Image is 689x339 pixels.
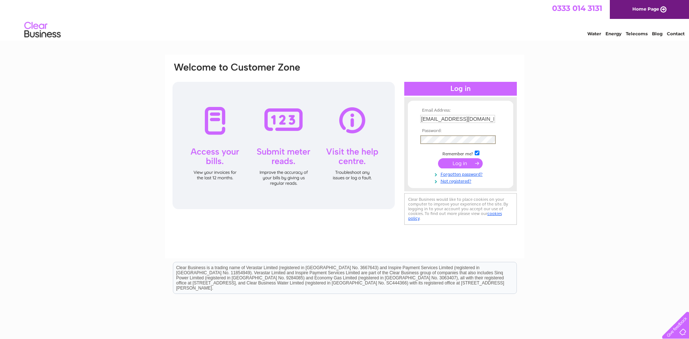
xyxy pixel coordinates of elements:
a: Blog [652,31,662,36]
a: 0333 014 3131 [552,4,602,13]
a: Telecoms [626,31,648,36]
a: Not registered? [420,177,503,184]
th: Email Address: [418,108,503,113]
input: Submit [438,158,483,168]
a: Water [587,31,601,36]
img: logo.png [24,19,61,41]
th: Password: [418,128,503,133]
a: Energy [605,31,621,36]
div: Clear Business would like to place cookies on your computer to improve your experience of the sit... [404,193,517,225]
a: Contact [667,31,685,36]
td: Remember me? [418,149,503,157]
a: Forgotten password? [420,170,503,177]
a: cookies policy [408,211,502,221]
div: Clear Business is a trading name of Verastar Limited (registered in [GEOGRAPHIC_DATA] No. 3667643... [173,4,516,35]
